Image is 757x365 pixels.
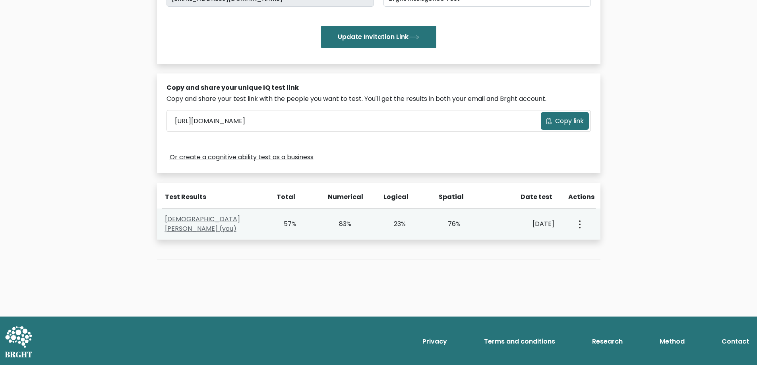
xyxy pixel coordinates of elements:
a: Contact [718,334,752,350]
div: Copy and share your test link with the people you want to test. You'll get the results in both yo... [167,94,591,104]
div: Total [273,192,296,202]
a: Privacy [419,334,450,350]
span: Copy link [555,116,584,126]
div: Numerical [328,192,351,202]
div: Logical [383,192,407,202]
div: Test Results [165,192,263,202]
div: Spatial [439,192,462,202]
div: 83% [329,219,351,229]
a: Method [656,334,688,350]
div: Actions [568,192,596,202]
div: 57% [274,219,297,229]
div: Copy and share your unique IQ test link [167,83,591,93]
button: Update Invitation Link [321,26,436,48]
a: Terms and conditions [481,334,558,350]
div: 23% [383,219,406,229]
a: Research [589,334,626,350]
div: 76% [438,219,461,229]
a: Or create a cognitive ability test as a business [170,153,314,162]
div: [DATE] [493,219,554,229]
a: [DEMOGRAPHIC_DATA][PERSON_NAME] (you) [165,214,240,233]
button: Copy link [541,112,589,130]
div: Date test [494,192,559,202]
